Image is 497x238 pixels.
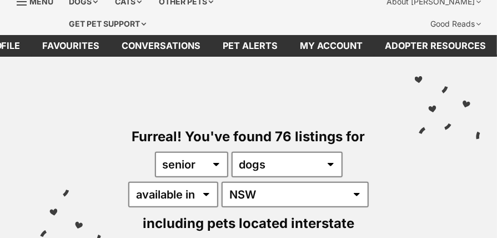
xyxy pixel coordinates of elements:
[143,215,354,231] span: including pets located interstate
[111,35,212,57] a: conversations
[61,13,154,35] div: Get pet support
[289,35,374,57] a: My account
[423,13,489,35] div: Good Reads
[32,35,111,57] a: Favourites
[132,128,365,145] span: Furreal! You've found 76 listings for
[212,35,289,57] a: Pet alerts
